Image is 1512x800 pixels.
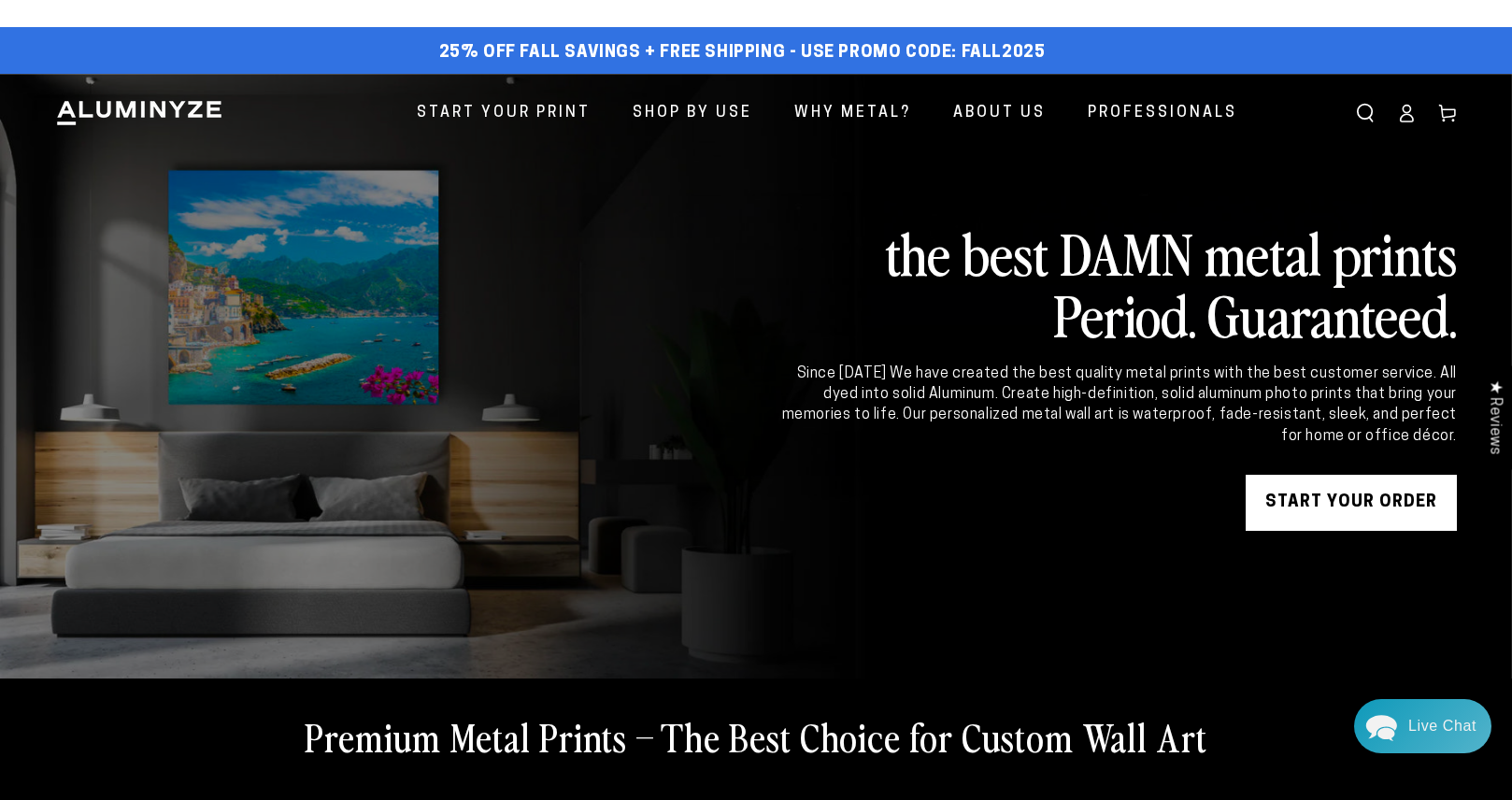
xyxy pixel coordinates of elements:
a: Shop By Use [619,89,766,138]
span: About Us [953,100,1046,127]
span: 25% off FALL Savings + Free Shipping - Use Promo Code: FALL2025 [439,43,1046,64]
span: Shop By Use [633,100,752,127]
span: Start Your Print [417,100,591,127]
div: Since [DATE] We have created the best quality metal prints with the best customer service. All dy... [778,364,1457,448]
a: About Us [939,89,1060,138]
span: Why Metal? [794,100,911,127]
a: Why Metal? [780,89,925,138]
a: Professionals [1074,89,1251,138]
a: START YOUR Order [1246,475,1457,531]
span: Professionals [1088,100,1237,127]
h2: the best DAMN metal prints Period. Guaranteed. [778,221,1457,345]
h2: Premium Metal Prints – The Best Choice for Custom Wall Art [305,712,1207,761]
a: Start Your Print [403,89,605,138]
div: Click to open Judge.me floating reviews tab [1476,365,1512,469]
img: Aluminyze [55,99,223,127]
div: Contact Us Directly [1408,699,1476,753]
summary: Search our site [1345,93,1386,134]
div: Chat widget toggle [1354,699,1491,753]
